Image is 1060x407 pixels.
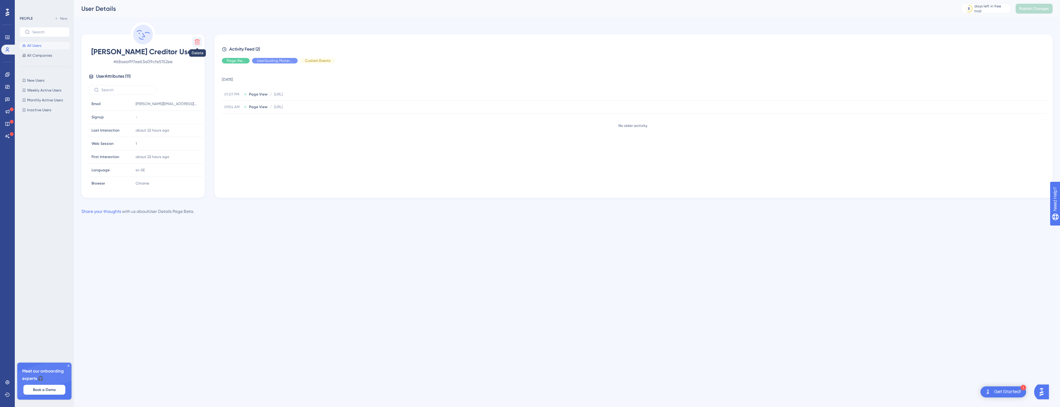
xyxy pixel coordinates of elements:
span: New Users [27,78,44,83]
span: All Users [27,43,41,48]
span: Web Session [92,141,114,146]
div: No older activity. [222,123,1044,128]
span: Weekly Active Users [27,88,61,93]
input: Search [32,30,64,34]
span: New [60,16,67,21]
span: Book a Demo [33,387,56,392]
span: / [270,104,272,109]
span: Page View [227,58,245,63]
button: New Users [20,77,70,84]
span: First Interaction [92,154,119,159]
span: All Companies [27,53,52,58]
span: Page View [249,92,267,97]
button: New [52,15,70,22]
span: Need Help? [14,2,39,9]
td: [DATE] [222,68,1047,88]
div: Open Get Started! checklist, remaining modules: 1 [980,386,1026,397]
span: Monthly Active Users [27,98,63,103]
div: with us about User Details Page Beta . [81,208,194,215]
input: Search [101,88,151,92]
time: about 22 hours ago [136,128,169,132]
iframe: UserGuiding AI Assistant Launcher [1034,383,1053,401]
span: 01.07 PM [224,92,242,97]
span: Publish Changes [1019,6,1049,11]
span: Meet our onboarding experts 🎧 [22,368,67,382]
span: 09.54 AM [224,104,242,109]
button: Monthly Active Users [20,96,70,104]
span: # 68aea9f7ae63a09cfe5152ee [89,58,197,65]
div: 1 [1021,385,1026,390]
div: User Details [81,4,946,13]
div: PEOPLE [20,16,33,21]
button: Weekly Active Users [20,87,70,94]
span: [URL] [274,92,283,97]
span: Email [92,101,101,106]
time: about 22 hours ago [136,155,169,159]
div: 8 [968,6,970,11]
span: [PERSON_NAME][EMAIL_ADDRESS][PERSON_NAME][DOMAIN_NAME] [136,101,197,106]
button: All Companies [20,52,70,59]
span: Chrome [136,181,149,186]
button: Book a Demo [23,385,65,395]
span: Last Interaction [92,128,120,133]
div: Get Started! [994,389,1021,395]
span: 1 [136,141,137,146]
span: Activity Feed (2) [229,46,260,53]
span: User Attributes ( 11 ) [96,73,131,80]
span: Page View [249,104,267,109]
button: All Users [20,42,70,49]
span: / [270,92,272,97]
span: Language [92,168,110,173]
span: UserGuiding Material [257,58,293,63]
span: Inactive Users [27,108,51,112]
span: [URL] [274,104,283,109]
span: [PERSON_NAME] Creditor User [89,47,197,57]
span: Custom Events [305,58,330,63]
button: Publish Changes [1016,4,1053,14]
span: - [136,115,137,120]
span: sv-SE [136,168,145,173]
img: launcher-image-alternative-text [984,388,992,396]
button: Inactive Users [20,106,70,114]
span: Browser [92,181,105,186]
div: days left in free trial [974,4,1009,14]
a: Share your thoughts [81,209,121,214]
span: Signup [92,115,104,120]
